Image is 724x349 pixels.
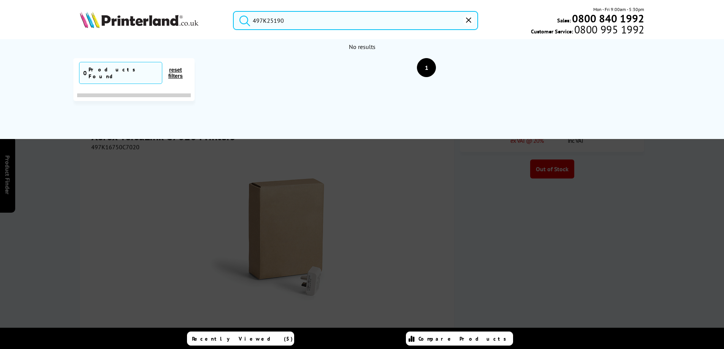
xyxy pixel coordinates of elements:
a: Recently Viewed (5) [187,332,294,346]
input: Search [233,11,478,30]
span: 0 [83,69,87,77]
div: Products Found [89,66,158,80]
span: 0800 995 1992 [573,26,644,33]
button: reset filters [162,66,189,79]
div: No results [83,43,640,51]
span: Mon - Fri 9:00am - 5:30pm [593,6,644,13]
img: Printerland Logo [80,11,198,28]
span: Recently Viewed (5) [192,335,293,342]
a: 0800 840 1992 [571,15,644,22]
span: Compare Products [418,335,510,342]
span: Sales: [557,17,571,24]
a: Compare Products [406,332,513,346]
b: 0800 840 1992 [572,11,644,25]
span: Customer Service: [531,26,644,35]
a: Printerland Logo [80,11,224,30]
